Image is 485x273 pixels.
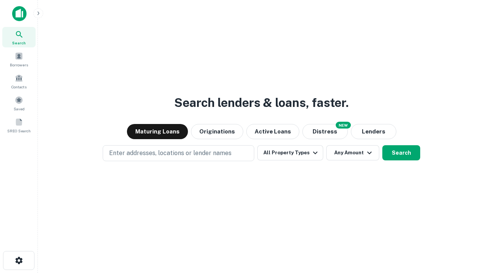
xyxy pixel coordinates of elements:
[257,145,323,160] button: All Property Types
[2,27,36,47] a: Search
[2,115,36,135] a: SREO Search
[12,40,26,46] span: Search
[191,124,243,139] button: Originations
[12,6,27,21] img: capitalize-icon.png
[302,124,348,139] button: Search distressed loans with lien and other non-mortgage details.
[174,94,349,112] h3: Search lenders & loans, faster.
[7,128,31,134] span: SREO Search
[326,145,379,160] button: Any Amount
[14,106,25,112] span: Saved
[336,122,351,129] div: NEW
[2,49,36,69] a: Borrowers
[127,124,188,139] button: Maturing Loans
[2,71,36,91] a: Contacts
[382,145,420,160] button: Search
[103,145,254,161] button: Enter addresses, locations or lender names
[351,124,396,139] button: Lenders
[10,62,28,68] span: Borrowers
[447,212,485,249] iframe: Chat Widget
[11,84,27,90] span: Contacts
[109,149,232,158] p: Enter addresses, locations or lender names
[2,93,36,113] a: Saved
[246,124,299,139] button: Active Loans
